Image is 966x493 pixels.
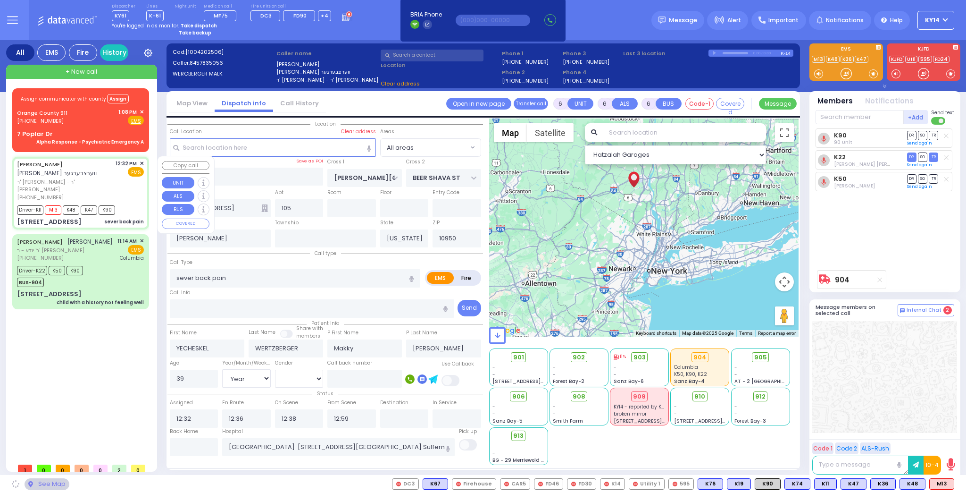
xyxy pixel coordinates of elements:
[307,320,344,327] span: Patient info
[453,272,480,284] label: Fire
[669,16,697,25] span: Message
[727,478,751,490] div: BLS
[563,58,609,65] label: [PHONE_NUMBER]
[17,217,82,227] div: [STREET_ADDRESS]
[116,160,137,167] span: 12:32 PM
[427,272,454,284] label: EMS
[775,306,794,325] button: Drag Pegman onto the map to open Street View
[899,478,925,490] div: K48
[890,16,903,25] span: Help
[573,353,585,362] span: 902
[502,58,549,65] label: [PHONE_NUMBER]
[170,138,376,156] input: Search location here
[784,478,810,490] div: BLS
[327,329,358,337] label: P First Name
[907,140,932,146] a: Send again
[66,67,97,76] span: + New call
[173,48,274,56] label: Cad:
[816,110,904,124] input: Search member
[170,428,198,435] label: Back Home
[929,131,938,140] span: TR
[513,431,524,441] span: 913
[17,266,47,275] span: Driver-K22
[553,410,556,417] span: -
[17,194,64,201] span: [PHONE_NUMBER]
[310,250,341,257] span: Call type
[293,12,307,19] span: FD90
[492,378,582,385] span: [STREET_ADDRESS][PERSON_NAME]
[112,465,126,472] span: 2
[674,403,677,410] span: -
[18,465,32,472] span: 1
[312,390,338,397] span: Status
[492,457,545,464] span: BG - 29 Merriewold S.
[674,371,707,378] span: K50, K90, K22
[327,399,356,407] label: From Scene
[117,238,137,245] span: 11:14 AM
[674,378,705,385] span: Sanz Bay-4
[327,158,344,166] label: Cross 1
[817,96,853,107] button: Members
[492,371,495,378] span: -
[120,255,144,262] span: Columbia
[835,442,858,454] button: Code 2
[631,391,648,402] div: 909
[261,204,268,212] span: Other building occupants
[140,108,144,116] span: ✕
[423,478,448,490] div: BLS
[112,22,179,29] span: You're logged in as monitor.
[929,153,938,161] span: TR
[900,308,905,313] img: comment-alt.png
[433,399,457,407] label: In Service
[674,417,763,425] span: [STREET_ADDRESS][PERSON_NAME]
[310,120,341,127] span: Location
[433,219,440,227] label: ZIP
[459,428,477,435] label: Pick up
[905,56,917,63] a: Util
[907,184,932,189] a: Send again
[513,353,524,362] span: 901
[691,352,709,363] div: 904
[170,399,193,407] label: Assigned
[625,170,642,198] div: YECHESKEL WERTZBERGER
[812,56,825,63] a: M13
[381,50,483,61] input: Search a contact
[492,450,495,457] span: -
[410,10,442,19] span: BRIA Phone
[131,118,141,125] u: EMS
[898,304,954,316] button: Internal Chat 2
[179,29,211,36] strong: Take backup
[204,4,240,9] label: Medic on call
[929,478,954,490] div: M13
[140,160,144,168] span: ✕
[380,399,408,407] label: Destination
[17,129,53,139] div: 7 Poplar Dr
[162,161,209,170] button: Copy call
[656,98,682,110] button: BUS
[826,56,840,63] a: K48
[17,238,63,246] a: [PERSON_NAME]
[784,478,810,490] div: K74
[673,482,677,486] img: red-radio-icon.svg
[614,403,668,410] span: KY14 - reported by K90
[181,22,217,29] strong: Take dispatch
[491,324,523,337] img: Google
[6,44,34,61] div: All
[768,16,799,25] span: Important
[118,109,137,116] span: 1:08 PM
[567,478,596,490] div: FD30
[860,442,891,454] button: ALS-Rush
[452,478,496,490] div: Firehouse
[917,11,954,30] button: KY14
[918,153,927,161] span: SO
[162,177,194,188] button: UNIT
[931,109,954,116] span: Send text
[633,353,646,362] span: 903
[169,99,215,108] a: Map View
[296,325,323,332] small: Share with
[140,237,144,245] span: ✕
[93,465,108,472] span: 0
[75,465,89,472] span: 0
[25,478,69,490] div: See map
[933,56,949,63] a: FD24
